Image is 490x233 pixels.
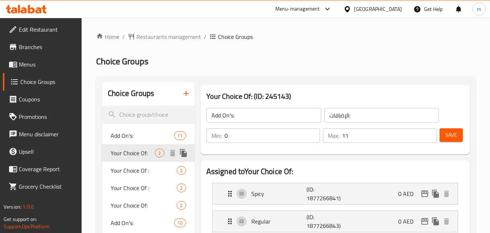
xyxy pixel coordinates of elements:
span: Coverage Report [19,165,76,173]
span: Version: [4,202,21,212]
button: duplicate [430,188,441,199]
span: Promotions [19,112,76,121]
span: Branches [19,43,76,51]
span: Your Choice Of: [111,149,155,157]
span: 2 [177,185,185,192]
span: Your Choice Of: [111,201,177,210]
a: Upsell [3,143,82,160]
a: Choice Groups [3,73,82,91]
div: Your Choice Of :2 [102,179,194,197]
span: 2 [177,202,185,209]
span: Choice Groups [20,77,76,86]
a: Coverage Report [3,160,82,178]
p: Min: [211,131,222,140]
span: Add On's: [111,218,174,227]
button: edit [419,188,430,199]
span: Upsell [19,147,76,156]
h2: Choice Groups [108,88,154,99]
a: Branches [3,38,82,56]
span: 2 [177,167,185,174]
span: 11 [174,132,185,139]
a: Edit Restaurant [3,21,82,38]
h3: Your Choice Of: (ID: 245143) [206,91,464,102]
div: Menu-management [275,5,320,13]
span: Menus [19,60,76,69]
span: 2 [155,150,164,157]
span: Your Choice Of : [111,184,177,192]
p: 0 AED [398,189,419,198]
span: 1.0.0 [22,202,34,212]
div: Your Choice Of:2deleteduplicate [102,144,194,162]
p: 0 AED [398,217,419,226]
a: Menus [3,56,82,73]
a: Support.OpsPlatform [4,222,50,231]
span: Restaurants management [136,32,201,41]
span: Grocery Checklist [19,182,76,191]
li: / [122,32,125,41]
span: Save [445,130,457,140]
div: Choices [174,131,186,140]
div: Choices [174,218,186,227]
div: Choices [177,184,186,192]
p: Max: [328,131,339,140]
p: Spicy [251,189,307,198]
li: Expand [206,180,464,208]
span: Edit Restaurant [19,25,76,34]
input: search [102,105,194,124]
a: Coupons [3,91,82,108]
button: duplicate [178,148,189,158]
p: Regular [251,217,307,226]
span: Your Choice Of : [111,166,177,175]
span: m [477,5,481,13]
span: Coupons [19,95,76,104]
span: 10 [174,220,185,226]
div: Add On's:10 [102,214,194,232]
div: Choices [177,166,186,175]
div: Expand [213,211,458,232]
button: delete [167,148,178,158]
span: Choice Groups [218,32,253,41]
div: Expand [213,183,458,204]
button: duplicate [430,216,441,227]
p: (ID: 1877266841) [306,185,343,202]
button: edit [419,216,430,227]
a: Menu disclaimer [3,125,82,143]
p: (ID: 1877266843) [306,213,343,230]
div: Choices [177,201,186,210]
span: Add On's: [111,131,174,140]
button: Save [440,128,463,142]
button: delete [441,216,452,227]
h2: Assigned to Your Choice Of: [206,166,464,177]
span: Menu disclaimer [19,130,76,138]
a: Restaurants management [128,32,201,41]
div: Your Choice Of:2 [102,197,194,214]
a: Promotions [3,108,82,125]
li: / [204,32,206,41]
a: Home [96,32,119,41]
a: Grocery Checklist [3,178,82,195]
div: Choices [155,149,164,157]
div: [GEOGRAPHIC_DATA] [354,5,402,13]
span: Get support on: [4,214,37,224]
div: Your Choice Of :2 [102,162,194,179]
div: Add On's:11 [102,127,194,144]
span: Choice Groups [96,53,148,69]
button: delete [441,188,452,199]
nav: breadcrumb [96,32,475,41]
